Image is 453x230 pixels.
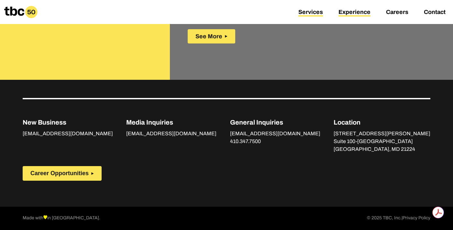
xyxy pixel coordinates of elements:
button: Career Opportunities [23,166,102,181]
p: Made with in [GEOGRAPHIC_DATA]. [23,214,100,222]
p: © 2025 TBC, Inc. [367,214,430,222]
p: [GEOGRAPHIC_DATA], MD 21224 [334,145,430,153]
a: [EMAIL_ADDRESS][DOMAIN_NAME] [23,131,113,138]
p: Media Inquiries [126,117,216,127]
p: Suite 100-[GEOGRAPHIC_DATA] [334,138,430,145]
p: Location [334,117,430,127]
span: See More [195,33,222,40]
a: Services [298,9,323,17]
span: | [402,215,403,220]
p: [STREET_ADDRESS][PERSON_NAME] [334,130,430,138]
a: Contact [424,9,446,17]
span: Career Opportunities [30,170,89,177]
button: See More [188,29,235,44]
a: Experience [338,9,370,17]
a: Privacy Policy [403,214,430,222]
a: 410.347.7500 [230,139,261,146]
p: General Inquiries [230,117,320,127]
p: New Business [23,117,113,127]
a: [EMAIL_ADDRESS][DOMAIN_NAME] [126,131,216,138]
a: [EMAIL_ADDRESS][DOMAIN_NAME] [230,131,320,138]
a: Careers [386,9,408,17]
